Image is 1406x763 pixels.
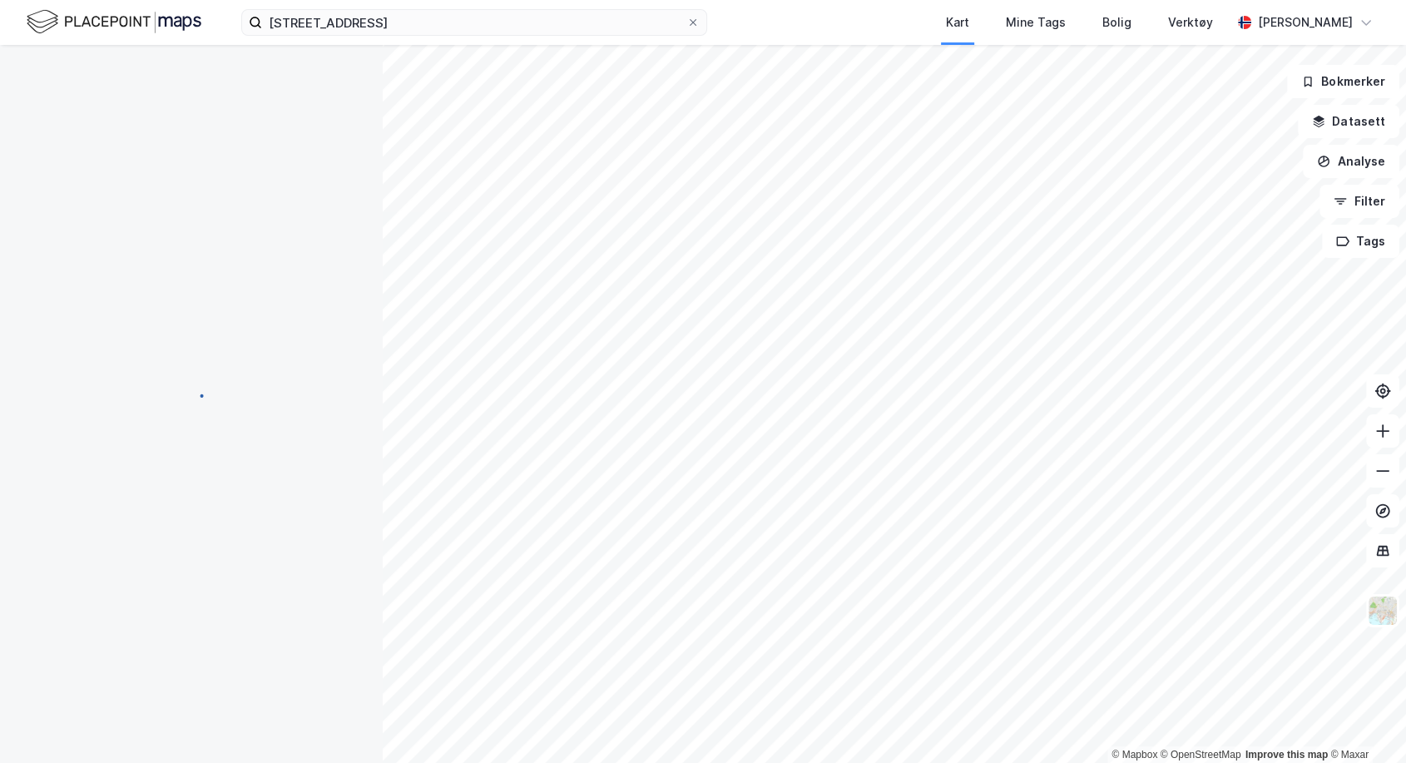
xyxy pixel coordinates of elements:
a: Mapbox [1111,749,1157,761]
div: [PERSON_NAME] [1258,12,1353,32]
button: Datasett [1298,105,1399,138]
button: Filter [1319,185,1399,218]
a: Improve this map [1245,749,1328,761]
div: Kart [946,12,969,32]
img: spinner.a6d8c91a73a9ac5275cf975e30b51cfb.svg [178,381,205,408]
img: Z [1367,595,1399,627]
button: Analyse [1303,145,1399,178]
iframe: Chat Widget [1323,683,1406,763]
a: OpenStreetMap [1161,749,1241,761]
button: Bokmerker [1287,65,1399,98]
div: Mine Tags [1006,12,1066,32]
img: logo.f888ab2527a4732fd821a326f86c7f29.svg [27,7,201,37]
input: Søk på adresse, matrikkel, gårdeiere, leietakere eller personer [262,10,686,35]
button: Tags [1322,225,1399,258]
div: Bolig [1102,12,1131,32]
div: Verktøy [1168,12,1213,32]
div: Kontrollprogram for chat [1323,683,1406,763]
